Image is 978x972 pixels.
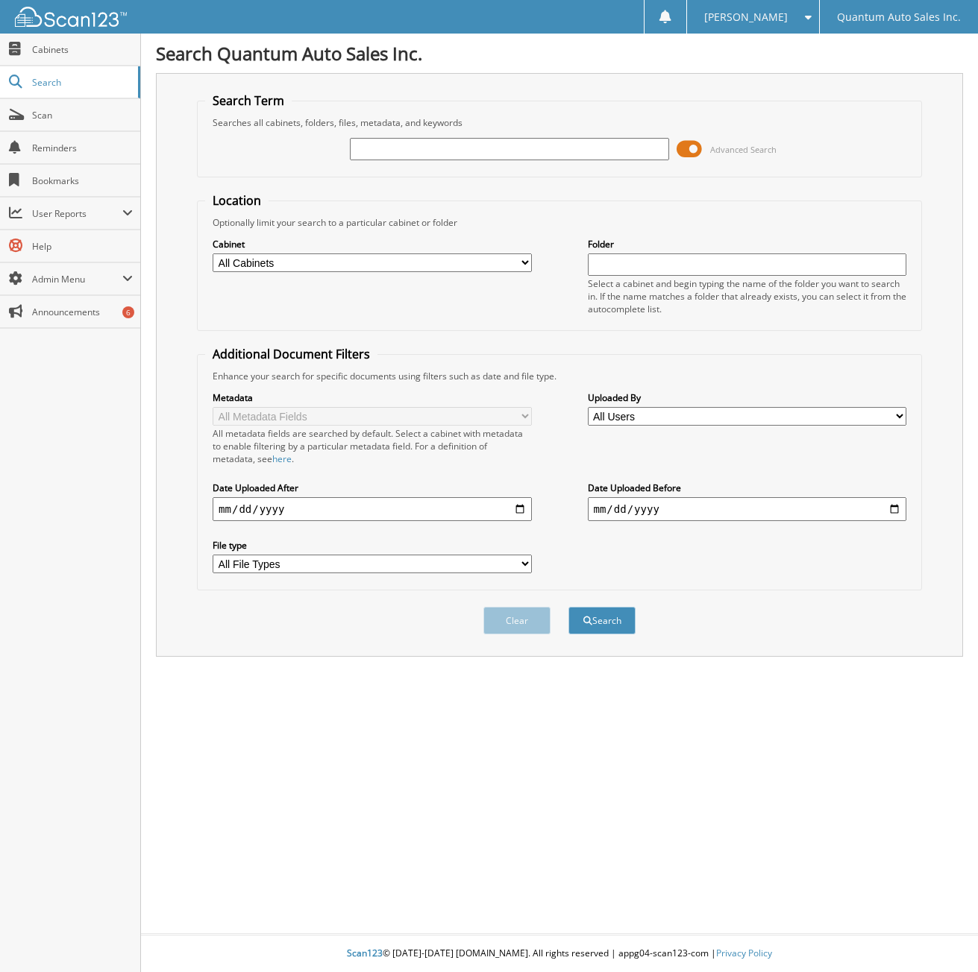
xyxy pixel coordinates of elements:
span: Reminders [32,142,133,154]
button: Search [568,607,636,634]
div: Select a cabinet and begin typing the name of the folder you want to search in. If the name match... [588,277,906,315]
div: All metadata fields are searched by default. Select a cabinet with metadata to enable filtering b... [213,427,531,465]
span: Search [32,76,131,89]
span: Help [32,240,133,253]
label: Date Uploaded Before [588,482,906,494]
label: Uploaded By [588,391,906,404]
span: Admin Menu [32,273,122,285]
div: © [DATE]-[DATE] [DOMAIN_NAME]. All rights reserved | appg04-scan123-com | [141,935,978,972]
button: Clear [483,607,551,634]
input: end [588,497,906,521]
span: Scan [32,109,133,121]
legend: Search Term [205,92,292,109]
div: 6 [122,306,134,318]
div: Optionally limit your search to a particular cabinet or folder [205,216,914,229]
label: File type [213,539,531,552]
span: Bookmarks [32,174,133,187]
span: Announcements [32,306,133,318]
span: Advanced Search [710,144,777,155]
label: Metadata [213,391,531,404]
img: scan123-logo-white.svg [15,7,127,27]
label: Cabinet [213,238,531,250]
legend: Location [205,192,269,209]
h1: Search Quantum Auto Sales Inc. [156,41,963,66]
div: Searches all cabinets, folders, files, metadata, and keywords [205,116,914,129]
legend: Additional Document Filters [205,346,377,362]
input: start [213,497,531,521]
span: Cabinets [32,43,133,56]
span: [PERSON_NAME] [704,13,788,22]
label: Date Uploaded After [213,482,531,494]
a: here [272,452,292,465]
span: User Reports [32,207,122,220]
label: Folder [588,238,906,250]
div: Enhance your search for specific documents using filters such as date and file type. [205,370,914,382]
span: Quantum Auto Sales Inc. [837,13,961,22]
span: Scan123 [347,947,383,959]
a: Privacy Policy [716,947,772,959]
